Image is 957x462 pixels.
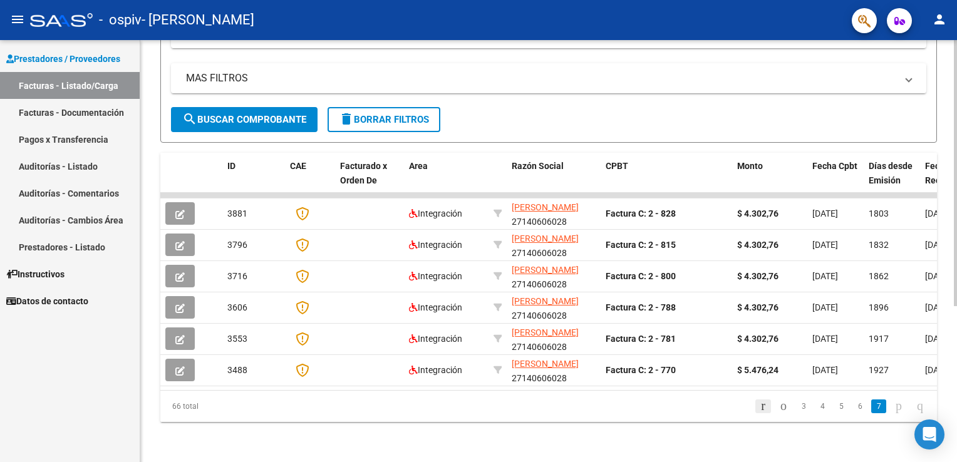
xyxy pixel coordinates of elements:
span: 1862 [869,271,889,281]
mat-icon: menu [10,12,25,27]
datatable-header-cell: Fecha Cpbt [807,153,864,208]
span: 3553 [227,334,247,344]
li: page 3 [794,396,813,417]
a: 5 [834,399,849,413]
div: 27140606028 [512,326,596,352]
span: 3488 [227,365,247,375]
strong: $ 4.302,76 [737,302,779,312]
span: [DATE] [812,334,838,344]
strong: $ 4.302,76 [737,208,779,218]
strong: Factura C: 2 - 770 [606,365,676,375]
span: - [PERSON_NAME] [142,6,254,34]
mat-expansion-panel-header: MAS FILTROS [171,63,926,93]
span: [DATE] [812,302,838,312]
span: 1896 [869,302,889,312]
datatable-header-cell: CAE [285,153,335,208]
mat-icon: search [182,111,197,126]
span: [PERSON_NAME] [512,359,579,369]
span: [PERSON_NAME] [512,234,579,244]
span: 3881 [227,208,247,218]
div: 66 total [160,391,314,422]
a: 4 [815,399,830,413]
span: [DATE] [812,365,838,375]
span: 3716 [227,271,247,281]
datatable-header-cell: Area [404,153,489,208]
strong: Factura C: 2 - 800 [606,271,676,281]
span: Buscar Comprobante [182,114,306,125]
span: ID [227,161,235,171]
span: 1803 [869,208,889,218]
span: 3606 [227,302,247,312]
a: go to next page [890,399,908,413]
datatable-header-cell: ID [222,153,285,208]
div: 27140606028 [512,232,596,258]
a: go to previous page [775,399,792,413]
span: [PERSON_NAME] [512,327,579,337]
a: 7 [871,399,886,413]
span: Datos de contacto [6,294,88,308]
span: Integración [409,302,462,312]
span: [PERSON_NAME] [512,265,579,275]
span: 3796 [227,240,247,250]
span: Monto [737,161,763,171]
span: [DATE] [925,271,951,281]
span: Area [409,161,428,171]
li: page 5 [832,396,851,417]
span: [DATE] [925,334,951,344]
span: Días desde Emisión [869,161,913,185]
strong: $ 4.302,76 [737,240,779,250]
span: Integración [409,208,462,218]
span: [DATE] [925,208,951,218]
datatable-header-cell: Días desde Emisión [864,153,920,208]
span: [PERSON_NAME] [512,296,579,306]
div: 27140606028 [512,263,596,289]
strong: Factura C: 2 - 781 [606,334,676,344]
li: page 4 [813,396,832,417]
span: 1927 [869,365,889,375]
button: Buscar Comprobante [171,107,318,132]
span: Integración [409,334,462,344]
span: Borrar Filtros [339,114,429,125]
span: [DATE] [812,240,838,250]
span: Integración [409,240,462,250]
span: Instructivos [6,267,65,281]
strong: Factura C: 2 - 815 [606,240,676,250]
datatable-header-cell: Facturado x Orden De [335,153,404,208]
li: page 7 [869,396,888,417]
datatable-header-cell: CPBT [601,153,732,208]
div: 27140606028 [512,294,596,321]
a: go to last page [911,399,929,413]
span: - ospiv [99,6,142,34]
span: 1832 [869,240,889,250]
datatable-header-cell: Monto [732,153,807,208]
div: 27140606028 [512,357,596,383]
span: Integración [409,365,462,375]
strong: $ 5.476,24 [737,365,779,375]
span: Prestadores / Proveedores [6,52,120,66]
strong: Factura C: 2 - 788 [606,302,676,312]
span: [DATE] [925,240,951,250]
span: [PERSON_NAME] [512,202,579,212]
span: Integración [409,271,462,281]
span: CAE [290,161,306,171]
button: Borrar Filtros [328,107,440,132]
span: Facturado x Orden De [340,161,387,185]
mat-icon: delete [339,111,354,126]
mat-icon: person [932,12,947,27]
a: go to first page [755,399,771,413]
strong: $ 4.302,76 [737,334,779,344]
div: 27140606028 [512,200,596,227]
mat-panel-title: MAS FILTROS [186,71,896,85]
span: Razón Social [512,161,564,171]
strong: Factura C: 2 - 828 [606,208,676,218]
strong: $ 4.302,76 [737,271,779,281]
span: Fecha Cpbt [812,161,857,171]
span: [DATE] [925,365,951,375]
span: [DATE] [925,302,951,312]
datatable-header-cell: Razón Social [507,153,601,208]
span: 1917 [869,334,889,344]
span: [DATE] [812,208,838,218]
a: 6 [852,399,867,413]
li: page 6 [851,396,869,417]
div: Open Intercom Messenger [914,419,944,449]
